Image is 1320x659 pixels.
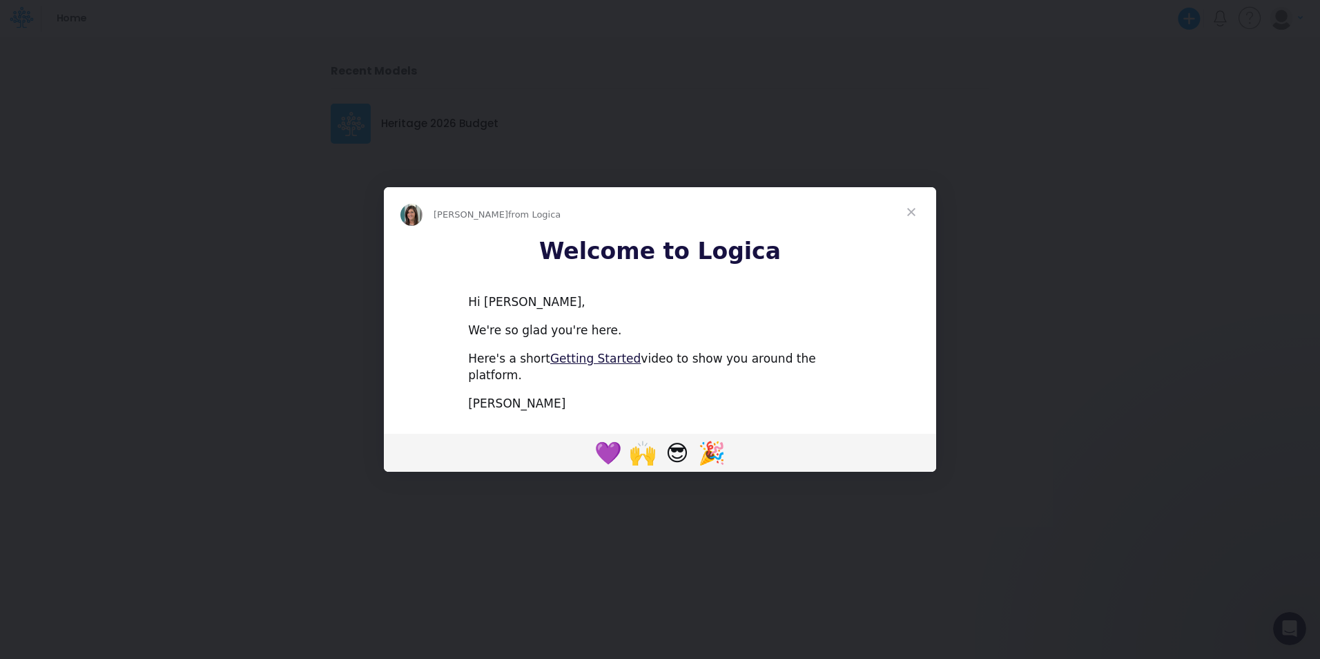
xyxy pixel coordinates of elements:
span: 🙌 [629,440,657,466]
img: Profile image for Carissa [400,204,423,226]
span: face with sunglasses reaction [660,436,695,469]
span: purple heart reaction [591,436,625,469]
span: 🎉 [698,440,726,466]
div: [PERSON_NAME] [468,396,852,412]
a: Getting Started [550,352,641,365]
div: Here's a short video to show you around the platform. [468,351,852,384]
span: 💜 [594,440,622,466]
span: tada reaction [695,436,729,469]
span: [PERSON_NAME] [434,209,508,220]
span: 😎 [666,440,688,466]
span: raised hands reaction [625,436,660,469]
div: We're so glad you're here. [468,323,852,339]
span: from Logica [508,209,561,220]
div: Hi [PERSON_NAME], [468,294,852,311]
b: Welcome to Logica [539,238,781,265]
span: Close [886,187,936,237]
